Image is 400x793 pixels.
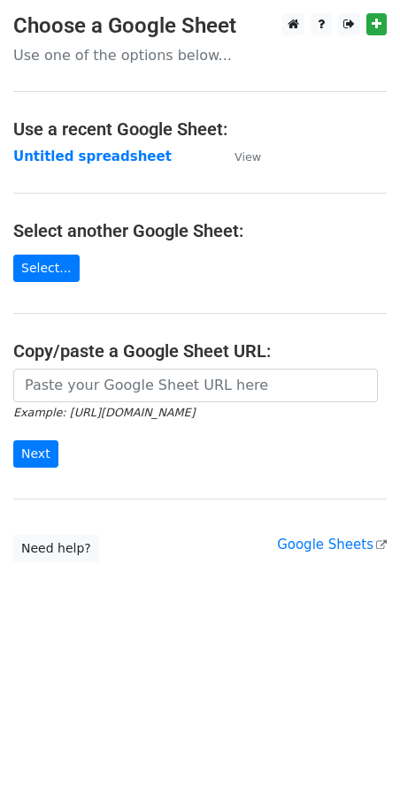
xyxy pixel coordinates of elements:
[13,340,387,362] h4: Copy/paste a Google Sheet URL:
[13,255,80,282] a: Select...
[13,13,387,39] h3: Choose a Google Sheet
[13,406,195,419] small: Example: [URL][DOMAIN_NAME]
[13,369,378,402] input: Paste your Google Sheet URL here
[13,118,387,140] h4: Use a recent Google Sheet:
[235,150,261,164] small: View
[13,440,58,468] input: Next
[13,220,387,241] h4: Select another Google Sheet:
[13,46,387,65] p: Use one of the options below...
[13,535,99,562] a: Need help?
[13,149,172,164] a: Untitled spreadsheet
[217,149,261,164] a: View
[277,537,387,553] a: Google Sheets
